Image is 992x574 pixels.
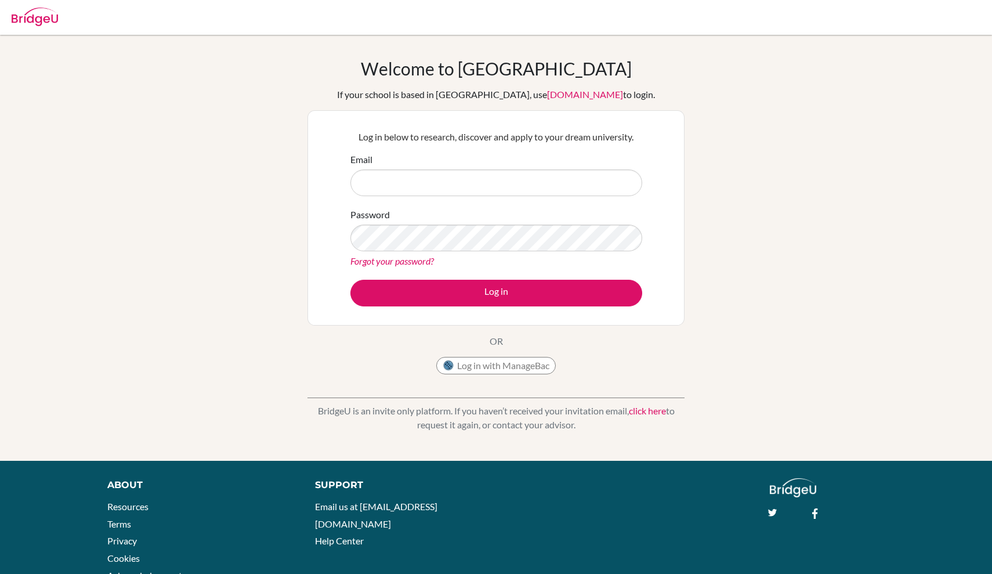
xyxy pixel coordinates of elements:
[337,88,655,102] div: If your school is based in [GEOGRAPHIC_DATA], use to login.
[350,153,372,167] label: Email
[547,89,623,100] a: [DOMAIN_NAME]
[350,255,434,266] a: Forgot your password?
[490,334,503,348] p: OR
[436,357,556,374] button: Log in with ManageBac
[107,478,289,492] div: About
[315,501,437,529] a: Email us at [EMAIL_ADDRESS][DOMAIN_NAME]
[315,535,364,546] a: Help Center
[350,208,390,222] label: Password
[307,404,685,432] p: BridgeU is an invite only platform. If you haven’t received your invitation email, to request it ...
[315,478,483,492] div: Support
[107,535,137,546] a: Privacy
[12,8,58,26] img: Bridge-U
[107,518,131,529] a: Terms
[350,280,642,306] button: Log in
[107,501,149,512] a: Resources
[361,58,632,79] h1: Welcome to [GEOGRAPHIC_DATA]
[107,553,140,564] a: Cookies
[629,405,666,416] a: click here
[350,130,642,144] p: Log in below to research, discover and apply to your dream university.
[770,478,817,497] img: logo_white@2x-f4f0deed5e89b7ecb1c2cc34c3e3d731f90f0f143d5ea2071677605dd97b5244.png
